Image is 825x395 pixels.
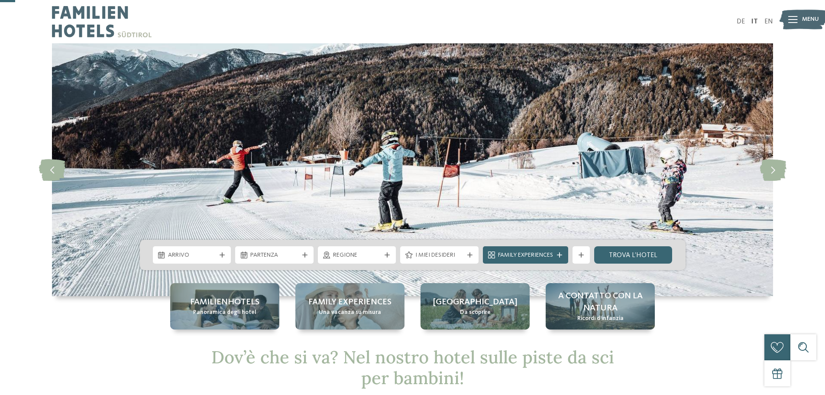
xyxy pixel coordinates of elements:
span: I miei desideri [415,251,463,260]
span: Ricordi d’infanzia [577,314,624,323]
img: Hotel sulle piste da sci per bambini: divertimento senza confini [52,43,773,296]
a: DE [737,18,745,25]
span: Arrivo [168,251,216,260]
span: Panoramica degli hotel [193,308,256,317]
span: Family experiences [308,296,391,308]
span: [GEOGRAPHIC_DATA] [433,296,518,308]
span: Da scoprire [460,308,491,317]
a: IT [751,18,758,25]
span: A contatto con la natura [554,290,646,314]
span: Partenza [250,251,298,260]
a: Hotel sulle piste da sci per bambini: divertimento senza confini Family experiences Una vacanza s... [295,283,404,330]
span: Dov’è che si va? Nel nostro hotel sulle piste da sci per bambini! [211,346,614,389]
a: trova l’hotel [594,246,673,264]
a: Hotel sulle piste da sci per bambini: divertimento senza confini Familienhotels Panoramica degli ... [170,283,279,330]
span: Menu [802,15,819,24]
span: Una vacanza su misura [319,308,381,317]
span: Familienhotels [190,296,259,308]
span: Family Experiences [498,251,553,260]
a: Hotel sulle piste da sci per bambini: divertimento senza confini A contatto con la natura Ricordi... [546,283,655,330]
a: Hotel sulle piste da sci per bambini: divertimento senza confini [GEOGRAPHIC_DATA] Da scoprire [421,283,530,330]
span: Regione [333,251,381,260]
a: EN [764,18,773,25]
